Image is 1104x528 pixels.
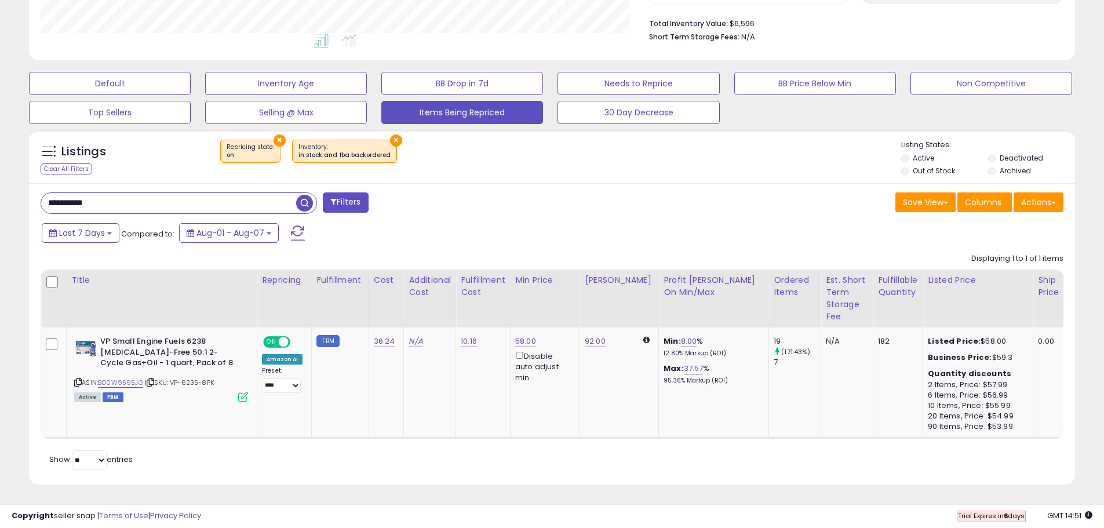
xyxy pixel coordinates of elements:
[42,223,119,243] button: Last 7 Days
[558,72,719,95] button: Needs to Reprice
[965,196,1001,208] span: Columns
[59,227,105,239] span: Last 7 Days
[664,336,681,347] b: Min:
[826,274,868,323] div: Est. Short Term Storage Fee
[262,274,307,286] div: Repricing
[649,32,739,42] b: Short Term Storage Fees:
[957,192,1012,212] button: Columns
[264,337,279,347] span: ON
[585,274,654,286] div: [PERSON_NAME]
[741,31,755,42] span: N/A
[409,336,422,347] a: N/A
[515,349,571,383] div: Disable auto adjust min
[1038,274,1061,298] div: Ship Price
[774,274,816,298] div: Ordered Items
[585,336,606,347] a: 92.00
[298,151,391,159] div: in stock and fba backordered
[29,72,191,95] button: Default
[928,390,1024,400] div: 6 Items, Price: $56.99
[98,378,143,388] a: B00W9595JG
[121,228,174,239] span: Compared to:
[74,392,101,402] span: All listings currently available for purchase on Amazon
[74,336,248,400] div: ASIN:
[826,336,864,347] div: N/A
[99,510,148,521] a: Terms of Use
[29,101,191,124] button: Top Sellers
[664,377,760,385] p: 95.36% Markup (ROI)
[227,151,274,159] div: on
[781,347,810,356] small: (171.43%)
[1047,510,1092,521] span: 2025-08-15 14:51 GMT
[100,336,241,372] b: VP Small Engine Fuels 6238 [MEDICAL_DATA]-Free 50:1 2-Cycle Gas+Oil - 1 quart, Pack of 8
[681,336,697,347] a: 8.00
[664,349,760,358] p: 12.80% Markup (ROI)
[205,72,367,95] button: Inventory Age
[323,192,368,213] button: Filters
[103,392,123,402] span: FBM
[49,454,133,465] span: Show: entries
[928,336,1024,347] div: $58.00
[664,363,684,374] b: Max:
[409,274,451,298] div: Additional Cost
[12,510,54,521] strong: Copyright
[928,336,981,347] b: Listed Price:
[61,144,106,160] h5: Listings
[684,363,704,374] a: 37.57
[774,336,821,347] div: 19
[928,368,1011,379] b: Quantity discounts
[913,166,955,176] label: Out of Stock
[390,134,402,147] button: ×
[381,72,543,95] button: BB Drop in 7d
[774,357,821,367] div: 7
[901,140,1075,151] p: Listing States:
[262,354,303,365] div: Amazon AI
[928,380,1024,390] div: 2 Items, Price: $57.99
[71,274,252,286] div: Title
[734,72,896,95] button: BB Price Below Min
[1000,166,1031,176] label: Archived
[958,511,1025,520] span: Trial Expires in days
[289,337,307,347] span: OFF
[664,363,760,385] div: %
[649,16,1055,30] li: $6,596
[12,511,201,522] div: seller snap | |
[895,192,956,212] button: Save View
[1038,336,1057,347] div: 0.00
[196,227,264,239] span: Aug-01 - Aug-07
[461,336,477,347] a: 10.16
[971,253,1063,264] div: Displaying 1 to 1 of 1 items
[928,352,992,363] b: Business Price:
[145,378,214,387] span: | SKU: VP-6235-8PK
[381,101,543,124] button: Items Being Repriced
[649,19,728,28] b: Total Inventory Value:
[878,274,918,298] div: Fulfillable Quantity
[298,143,391,160] span: Inventory :
[274,134,286,147] button: ×
[374,336,395,347] a: 36.24
[928,400,1024,411] div: 10 Items, Price: $55.99
[374,274,399,286] div: Cost
[74,336,97,359] img: 41PFBRafhRL._SL40_.jpg
[928,369,1024,379] div: :
[179,223,279,243] button: Aug-01 - Aug-07
[316,274,363,286] div: Fulfillment
[41,163,92,174] div: Clear All Filters
[150,510,201,521] a: Privacy Policy
[1000,153,1043,163] label: Deactivated
[928,352,1024,363] div: $59.3
[878,336,914,347] div: 182
[928,274,1028,286] div: Listed Price
[1004,511,1008,520] b: 6
[515,274,575,286] div: Min Price
[928,411,1024,421] div: 20 Items, Price: $54.99
[461,274,505,298] div: Fulfillment Cost
[664,274,764,298] div: Profit [PERSON_NAME] on Min/Max
[227,143,274,160] span: Repricing state :
[1014,192,1063,212] button: Actions
[515,336,536,347] a: 58.00
[558,101,719,124] button: 30 Day Decrease
[316,335,339,347] small: FBM
[659,270,769,327] th: The percentage added to the cost of goods (COGS) that forms the calculator for Min & Max prices.
[205,101,367,124] button: Selling @ Max
[910,72,1072,95] button: Non Competitive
